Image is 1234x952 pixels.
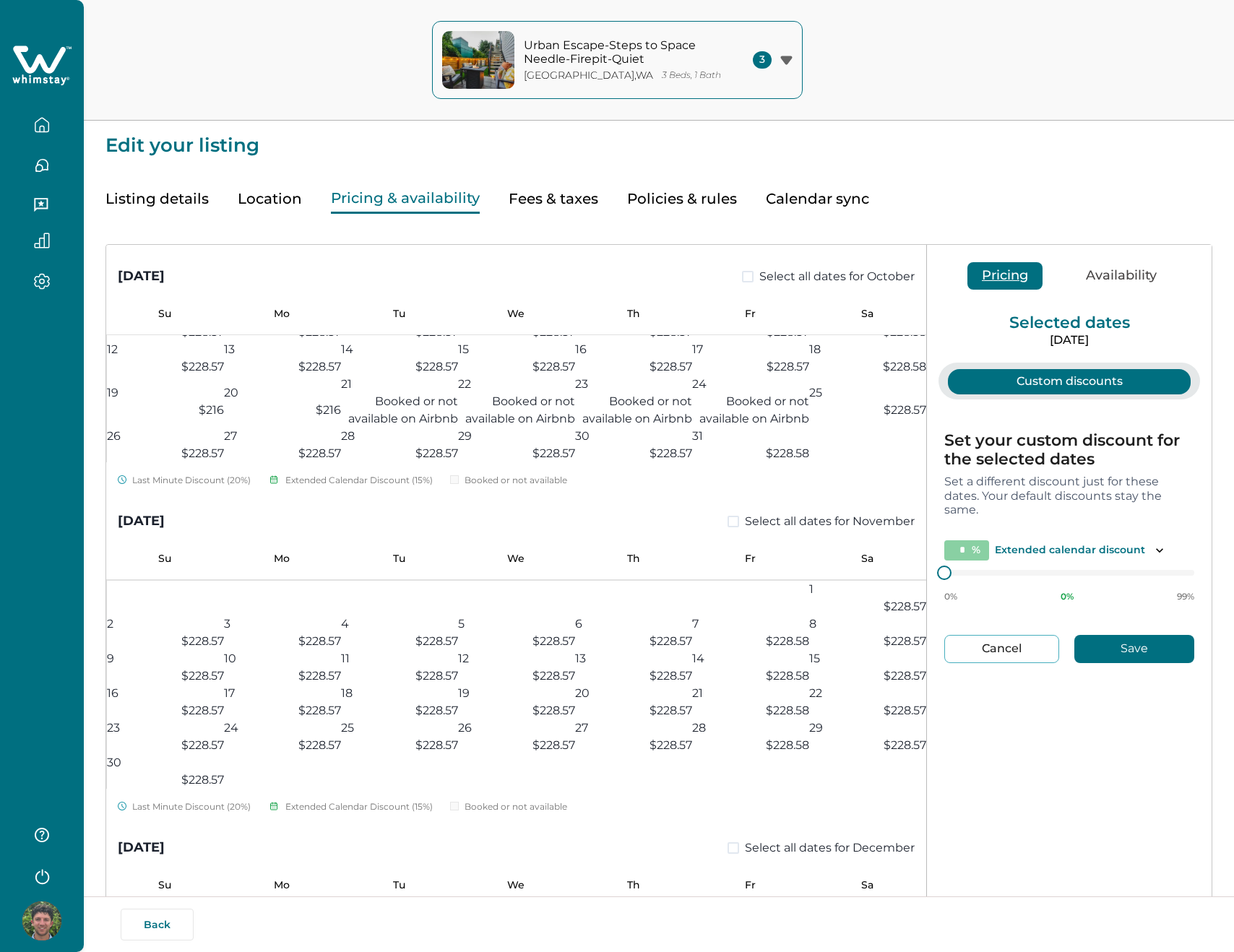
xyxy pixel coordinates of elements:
[298,446,341,460] span: $228.57
[341,685,458,719] button: 18$228.57
[224,615,230,633] p: 3
[340,879,457,891] p: Tu
[766,669,809,683] span: $228.58
[298,704,341,717] span: $228.57
[745,839,915,857] span: Select all dates for December
[224,341,235,358] p: 13
[1061,591,1074,602] p: 0 %
[340,308,457,320] p: Tu
[809,685,926,719] button: 22$228.57
[883,360,926,373] span: $228.58
[809,341,926,376] button: 18$228.58
[298,360,341,373] span: $228.57
[809,581,926,615] button: 1$228.57
[532,634,575,648] span: $228.57
[107,685,224,719] button: 16$228.57
[118,474,251,487] div: Last Minute Discount (20%)
[341,685,353,702] p: 18
[692,685,809,719] button: 21$228.58
[745,513,915,530] span: Select all dates for November
[650,360,692,373] span: $228.57
[458,685,575,719] button: 19$228.57
[532,669,575,683] span: $228.57
[575,615,692,650] button: 6$228.57
[341,615,458,650] button: 4$228.57
[809,719,823,737] p: 29
[575,341,587,358] p: 16
[341,719,458,754] button: 25$228.57
[457,879,574,891] p: We
[575,650,692,685] button: 13$228.57
[1071,262,1171,290] button: Availability
[458,615,465,633] p: 5
[944,475,1194,517] p: Set a different discount just for these dates. Your default discounts stay the same.
[224,376,341,428] button: 20$216
[766,704,809,717] span: $228.58
[107,341,118,358] p: 12
[458,376,575,428] button: 22Booked or not available on Airbnb
[809,384,822,402] p: 25
[450,800,567,813] div: Booked or not available
[107,719,224,754] button: 23$228.57
[341,393,458,428] p: Booked or not available on Airbnb
[415,704,458,717] span: $228.57
[105,184,209,214] button: Listing details
[415,634,458,648] span: $228.57
[809,615,926,650] button: 8$228.57
[107,376,224,428] button: 19$216
[181,446,224,460] span: $228.57
[458,393,575,428] p: Booked or not available on Airbnb
[575,719,692,754] button: 27$228.57
[766,738,809,752] span: $228.58
[692,719,809,754] button: 28$228.58
[118,800,251,813] div: Last Minute Discount (20%)
[415,738,458,752] span: $228.57
[105,121,1212,155] p: Edit your listing
[415,446,458,460] span: $228.57
[995,543,1145,558] p: Extended calendar discount
[884,738,926,752] span: $228.57
[107,650,224,685] button: 9$228.57
[224,650,341,685] button: 10$228.57
[692,341,809,376] button: 17$228.57
[575,553,692,565] p: Th
[107,384,118,402] p: 19
[341,376,352,393] p: 21
[809,879,926,891] p: Sa
[692,719,706,737] p: 28
[118,511,165,531] div: [DATE]
[692,650,704,667] p: 14
[692,685,703,702] p: 21
[224,685,235,702] p: 17
[107,650,114,667] p: 9
[107,719,120,737] p: 23
[927,316,1212,330] p: Selected dates
[432,21,803,99] button: property-coverUrban Escape-Steps to Space Needle-Firepit-Quiet[GEOGRAPHIC_DATA],WA3 Beds, 1 Bath3
[575,650,586,667] p: 13
[509,184,598,214] button: Fees & taxes
[458,719,575,754] button: 26$228.57
[106,553,223,565] p: Su
[532,738,575,752] span: $228.57
[944,431,1194,469] p: Set your custom discount for the selected dates
[766,634,809,648] span: $228.58
[532,360,575,373] span: $228.57
[340,553,457,565] p: Tu
[692,341,703,358] p: 17
[575,428,590,445] p: 30
[118,267,165,286] div: [DATE]
[809,650,926,685] button: 15$228.57
[457,553,574,565] p: We
[107,615,113,633] p: 2
[944,635,1059,663] button: Cancel
[181,704,224,717] span: $228.57
[458,428,575,462] button: 29$228.57
[458,341,575,376] button: 15$228.57
[107,428,224,462] button: 26$228.57
[809,341,821,358] p: 18
[415,360,458,373] span: $228.57
[457,308,574,320] p: We
[809,615,816,633] p: 8
[650,738,692,752] span: $228.57
[650,446,692,460] span: $228.57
